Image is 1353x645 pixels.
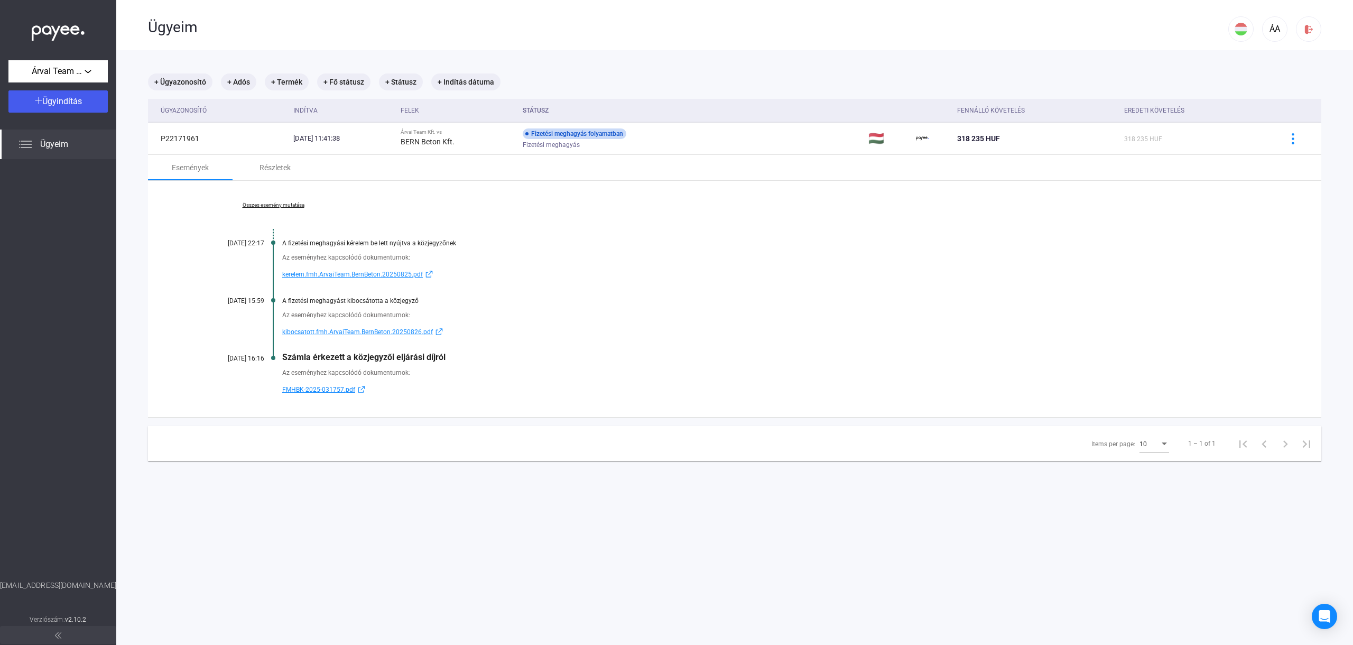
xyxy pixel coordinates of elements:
[1266,23,1284,35] div: ÁA
[957,104,1025,117] div: Fennálló követelés
[523,128,626,139] div: Fizetési meghagyás folyamatban
[282,326,1268,338] a: kibocsatott.fmh.ArvaiTeam.BernBeton.20250826.pdfexternal-link-blue
[1296,16,1321,42] button: logout-red
[282,383,355,396] span: FMHBK-2025-031757.pdf
[957,104,1116,117] div: Fennálló követelés
[32,20,85,41] img: white-payee-white-dot.svg
[293,133,392,144] div: [DATE] 11:41:38
[1124,104,1184,117] div: Eredeti követelés
[201,239,264,247] div: [DATE] 22:17
[1254,433,1275,454] button: Previous page
[35,97,42,104] img: plus-white.svg
[32,65,85,78] span: Árvai Team Kft.
[55,632,61,639] img: arrow-double-left-grey.svg
[8,60,108,82] button: Árvai Team Kft.
[379,73,423,90] mat-chip: + Státusz
[1235,23,1247,35] img: HU
[401,104,514,117] div: Felek
[282,297,1268,305] div: A fizetési meghagyást kibocsátotta a közjegyző
[148,73,212,90] mat-chip: + Ügyazonosító
[1303,24,1314,35] img: logout-red
[1282,127,1304,150] button: more-blue
[916,132,929,145] img: payee-logo
[161,104,207,117] div: Ügyazonosító
[282,326,433,338] span: kibocsatott.fmh.ArvaiTeam.BernBeton.20250826.pdf
[265,73,309,90] mat-chip: + Termék
[1124,104,1268,117] div: Eredeti követelés
[172,161,209,174] div: Események
[282,383,1268,396] a: FMHBK-2025-031757.pdfexternal-link-blue
[1296,433,1317,454] button: Last page
[42,96,82,106] span: Ügyindítás
[282,239,1268,247] div: A fizetési meghagyási kérelem be lett nyújtva a közjegyzőnek
[65,616,87,623] strong: v2.10.2
[1228,16,1254,42] button: HU
[282,268,423,281] span: kerelem.fmh.ArvaiTeam.BernBeton.20250825.pdf
[1139,440,1147,448] span: 10
[1262,16,1287,42] button: ÁA
[148,19,1228,36] div: Ügyeim
[433,328,446,336] img: external-link-blue
[1124,135,1162,143] span: 318 235 HUF
[957,134,1000,143] span: 318 235 HUF
[282,252,1268,263] div: Az eseményhez kapcsolódó dokumentumok:
[40,138,68,151] span: Ügyeim
[1287,133,1299,144] img: more-blue
[260,161,291,174] div: Részletek
[317,73,370,90] mat-chip: + Fő státusz
[293,104,318,117] div: Indítva
[293,104,392,117] div: Indítva
[201,202,346,208] a: Összes esemény mutatása
[423,270,435,278] img: external-link-blue
[864,123,912,154] td: 🇭🇺
[1188,437,1216,450] div: 1 – 1 of 1
[201,297,264,305] div: [DATE] 15:59
[401,104,419,117] div: Felek
[1232,433,1254,454] button: First page
[19,138,32,151] img: list.svg
[1091,438,1135,450] div: Items per page:
[282,352,1268,362] div: Számla érkezett a közjegyzői eljárási díjról
[8,90,108,113] button: Ügyindítás
[523,139,580,151] span: Fizetési meghagyás
[431,73,501,90] mat-chip: + Indítás dátuma
[282,268,1268,281] a: kerelem.fmh.ArvaiTeam.BernBeton.20250825.pdfexternal-link-blue
[1139,437,1169,450] mat-select: Items per page:
[355,385,368,393] img: external-link-blue
[401,137,455,146] strong: BERN Beton Kft.
[161,104,285,117] div: Ügyazonosító
[282,310,1268,320] div: Az eseményhez kapcsolódó dokumentumok:
[1275,433,1296,454] button: Next page
[401,129,514,135] div: Árvai Team Kft. vs
[1312,604,1337,629] div: Open Intercom Messenger
[201,355,264,362] div: [DATE] 16:16
[148,123,289,154] td: P22171961
[221,73,256,90] mat-chip: + Adós
[282,367,1268,378] div: Az eseményhez kapcsolódó dokumentumok:
[518,99,864,123] th: Státusz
